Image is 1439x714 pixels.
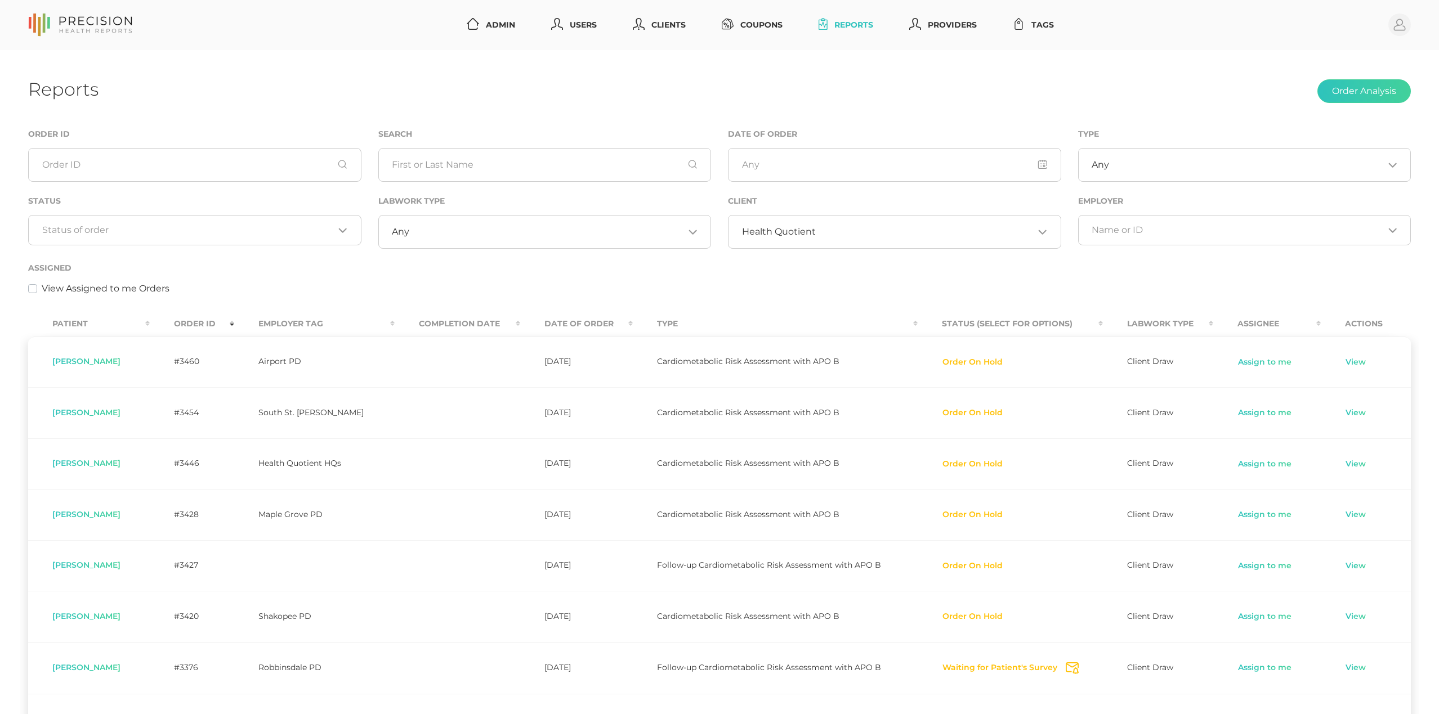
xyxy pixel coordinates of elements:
td: #3427 [150,540,234,591]
td: Robbinsdale PD [234,642,395,694]
span: Client Draw [1127,560,1173,570]
a: Assign to me [1237,611,1292,622]
td: [DATE] [520,336,633,388]
a: View [1345,509,1366,520]
td: Airport PD [234,336,395,388]
span: Cardiometabolic Risk Assessment with APO B [657,407,839,417]
td: [DATE] [520,438,633,490]
span: [PERSON_NAME] [52,458,120,468]
span: Cardiometabolic Risk Assessment with APO B [657,611,839,621]
label: Type [1078,129,1099,139]
td: [DATE] [520,387,633,438]
span: [PERSON_NAME] [52,356,120,366]
a: Admin [462,15,520,35]
div: Search for option [378,215,712,249]
div: Search for option [28,215,361,245]
input: Search for option [42,224,334,236]
span: Client Draw [1127,458,1173,468]
td: Maple Grove PD [234,489,395,540]
a: Assign to me [1237,357,1292,368]
a: View [1345,662,1366,673]
td: [DATE] [520,489,633,540]
span: [PERSON_NAME] [52,611,120,621]
label: Labwork Type [378,196,445,206]
label: Order ID [28,129,70,139]
td: [DATE] [520,642,633,694]
span: Follow-up Cardiometabolic Risk Assessment with APO B [657,560,881,570]
a: View [1345,459,1366,470]
div: Search for option [728,215,1061,249]
td: #3428 [150,489,234,540]
a: Assign to me [1237,407,1292,419]
span: Client Draw [1127,509,1173,519]
span: [PERSON_NAME] [52,662,120,672]
th: Type : activate to sort column ascending [633,311,918,336]
label: Client [728,196,757,206]
svg: Send Notification [1066,662,1079,674]
a: Coupons [717,15,787,35]
input: Order ID [28,148,361,182]
input: First or Last Name [378,148,712,182]
span: [PERSON_NAME] [52,560,120,570]
input: Any [728,148,1061,182]
th: Order ID : activate to sort column ascending [150,311,234,336]
span: Client Draw [1127,662,1173,672]
a: Reports [814,15,878,35]
span: [PERSON_NAME] [52,407,120,417]
span: [PERSON_NAME] [52,509,120,519]
a: Tags [1008,15,1058,35]
label: View Assigned to me Orders [42,282,169,295]
a: View [1345,611,1366,622]
label: Assigned [28,263,71,273]
span: Client Draw [1127,407,1173,417]
th: Completion Date : activate to sort column ascending [395,311,520,336]
td: #3454 [150,387,234,438]
button: Waiting for Patient's Survey [942,662,1058,673]
button: Order On Hold [942,407,1003,419]
td: Health Quotient HQs [234,438,395,490]
a: View [1345,560,1366,572]
td: [DATE] [520,591,633,642]
button: Order On Hold [942,459,1003,470]
td: #3460 [150,336,234,388]
button: Order On Hold [942,509,1003,520]
label: Employer [1078,196,1123,206]
a: Users [547,15,601,35]
td: Shakopee PD [234,591,395,642]
td: [DATE] [520,540,633,591]
button: Order Analysis [1317,79,1411,103]
th: Actions [1321,311,1411,336]
a: Clients [628,15,690,35]
label: Status [28,196,61,206]
td: #3376 [150,642,234,694]
span: Any [392,226,409,237]
label: Date of Order [728,129,797,139]
th: Patient : activate to sort column ascending [28,311,150,336]
a: Assign to me [1237,560,1292,572]
h1: Reports [28,78,99,100]
span: Cardiometabolic Risk Assessment with APO B [657,509,839,519]
th: Labwork Type : activate to sort column ascending [1103,311,1213,336]
th: Employer Tag : activate to sort column ascending [234,311,395,336]
a: Assign to me [1237,459,1292,470]
span: Any [1092,159,1109,170]
a: View [1345,407,1366,419]
td: #3420 [150,591,234,642]
input: Search for option [1092,224,1384,236]
td: #3446 [150,438,234,490]
button: Order On Hold [942,357,1003,368]
a: Providers [905,15,981,35]
span: Client Draw [1127,611,1173,621]
div: Search for option [1078,148,1411,182]
div: Search for option [1078,215,1411,245]
td: South St. [PERSON_NAME] [234,387,395,438]
a: View [1345,357,1366,368]
th: Status (Select for Options) : activate to sort column ascending [918,311,1103,336]
input: Search for option [409,226,684,237]
input: Search for option [1109,159,1384,170]
span: Client Draw [1127,356,1173,366]
span: Cardiometabolic Risk Assessment with APO B [657,458,839,468]
th: Date Of Order : activate to sort column ascending [520,311,633,336]
button: Order On Hold [942,560,1003,572]
input: Search for option [816,226,1034,237]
